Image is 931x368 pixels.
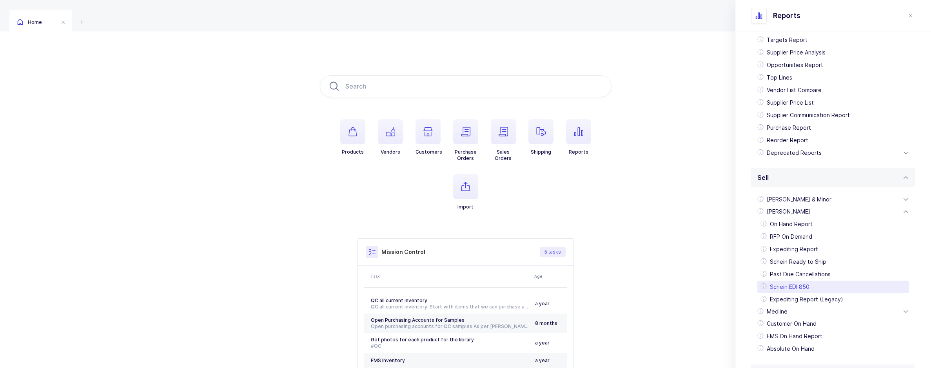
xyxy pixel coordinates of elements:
div: On Hand Report [757,218,909,230]
button: Reports [566,119,591,155]
div: #QC [371,343,529,349]
div: Sell [751,168,915,187]
span: 8 months [535,320,557,326]
div: Expediting Report [757,243,909,256]
div: Medline [754,305,912,318]
div: Task [370,273,530,279]
input: Search [320,75,612,97]
div: Purchase Report [754,121,912,134]
div: Deprecated Reports [754,147,912,159]
div: Sell [751,187,915,361]
div: Reorder Report [754,134,912,147]
button: Customers [416,119,442,155]
div: [PERSON_NAME] [754,218,912,306]
button: Products [340,119,365,155]
div: Purchase [751,15,915,165]
div: Open purchasing accounts for QC samples As per [PERSON_NAME], we had an account with [PERSON_NAME... [371,323,529,330]
div: RFP On Demand [757,230,909,243]
div: Supplier Communication Report [754,109,912,121]
div: Customer On Hand [754,317,912,330]
h3: Mission Control [381,248,425,256]
div: [PERSON_NAME] & Minor [754,193,912,206]
span: Get photos for each product for the library [371,337,474,343]
button: Shipping [528,119,554,155]
div: Schein Ready to Ship [757,256,909,268]
div: Targets Report [754,34,912,46]
button: close drawer [906,11,915,20]
span: EMS Inventory [371,357,405,363]
span: Reports [773,11,800,20]
div: [PERSON_NAME] [754,205,912,218]
div: EMS On Hand Report [754,330,912,343]
div: Past Due Cancellations [757,268,909,281]
div: Expediting Report (Legacy) [757,293,909,306]
div: Supplier Price List [754,96,912,109]
span: Home [17,19,42,25]
div: Opportunities Report [754,59,912,71]
div: Supplier Price Analysis [754,46,912,59]
span: a year [535,340,550,346]
div: Top Lines [754,71,912,84]
button: Vendors [378,119,403,155]
span: Open Purchasing Accounts for Samples [371,317,465,323]
button: SalesOrders [491,119,516,161]
span: QC all current inventory [371,297,427,303]
div: QC all current inventory. Start with items that we can purchase a sample from Schein. #[GEOGRAPHI... [371,304,529,310]
span: 5 tasks [544,249,561,255]
button: Import [453,174,478,210]
span: a year [535,357,550,363]
div: Schein EDI 850 [757,281,909,293]
span: a year [535,301,550,306]
div: Age [534,273,565,279]
div: Absolute On Hand [754,343,912,355]
div: Vendor List Compare [754,84,912,96]
button: PurchaseOrders [453,119,478,161]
